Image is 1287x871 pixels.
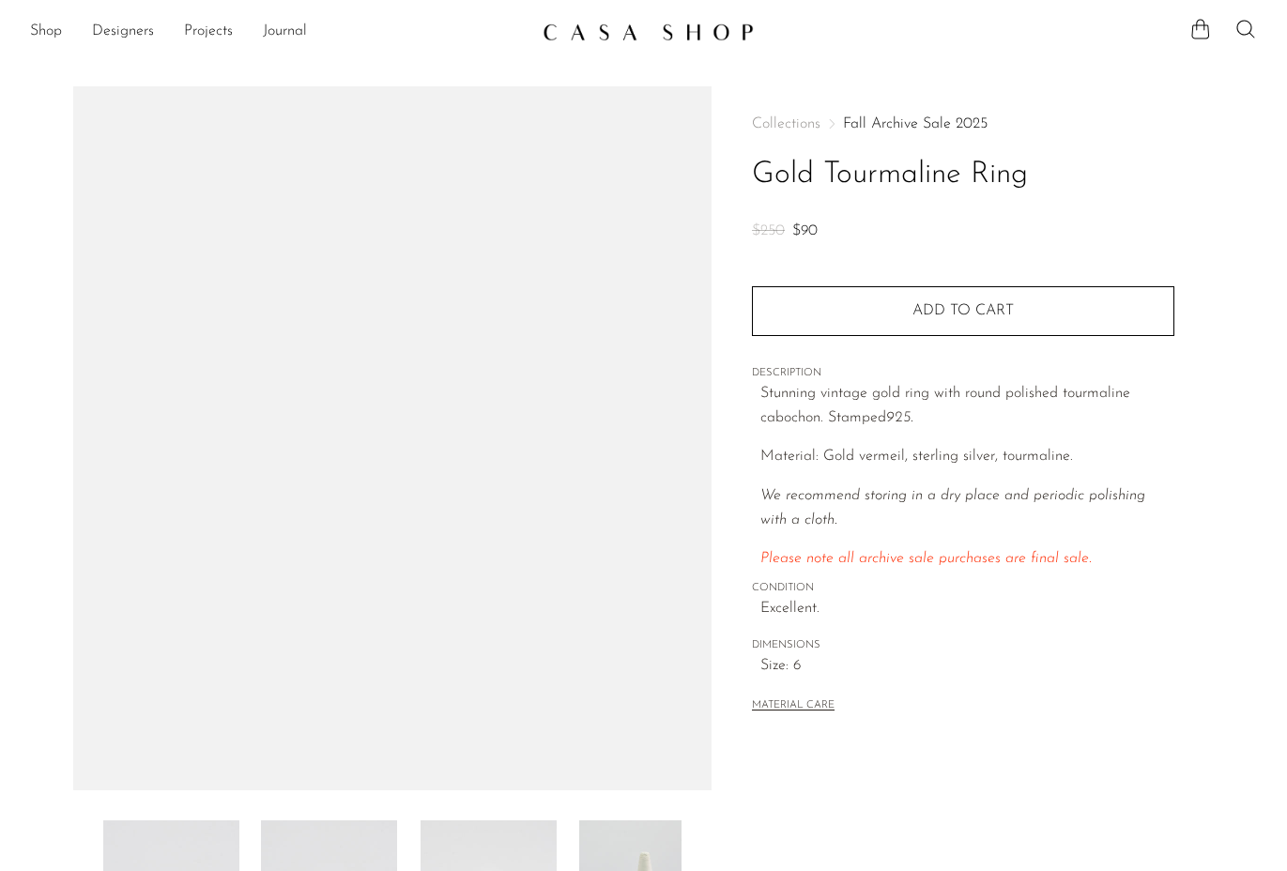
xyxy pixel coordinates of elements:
span: Please note all archive sale purchases are final sale. [760,551,1092,566]
span: Excellent. [760,597,1174,621]
span: DIMENSIONS [752,637,1174,654]
button: MATERIAL CARE [752,699,835,713]
nav: Breadcrumbs [752,116,1174,131]
ul: NEW HEADER MENU [30,16,528,48]
span: $90 [792,223,818,238]
p: Material: Gold vermeil, sterling silver, tourmaline. [760,445,1174,469]
a: Journal [263,20,307,44]
span: Add to cart [912,303,1014,318]
button: Add to cart [752,286,1174,335]
a: Designers [92,20,154,44]
i: We recommend storing in a dry place and periodic polishing with a cloth. [760,488,1145,527]
em: 925. [886,410,913,425]
span: DESCRIPTION [752,365,1174,382]
span: Size: 6 [760,654,1174,679]
span: $250 [752,223,785,238]
span: CONDITION [752,580,1174,597]
a: Shop [30,20,62,44]
span: Collections [752,116,820,131]
nav: Desktop navigation [30,16,528,48]
a: Fall Archive Sale 2025 [843,116,988,131]
h1: Gold Tourmaline Ring [752,151,1174,199]
p: Stunning vintage gold ring with round polished tourmaline cabochon. Stamped [760,382,1174,430]
a: Projects [184,20,233,44]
